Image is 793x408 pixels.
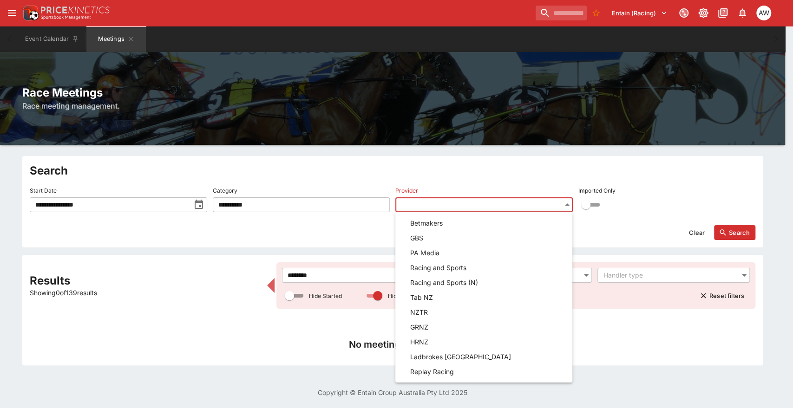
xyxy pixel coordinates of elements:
span: Racing and Sports [410,263,557,272]
span: Replay Racing [410,367,557,376]
span: Betmakers [410,218,557,228]
span: NZTR [410,307,557,317]
span: PA Media [410,248,557,258]
span: Ladbrokes [GEOGRAPHIC_DATA] [410,352,557,362]
span: Racing and Sports (N) [410,278,557,287]
span: GBS [410,233,557,243]
span: Tab NZ [410,292,557,302]
span: HRNZ [410,337,557,347]
span: GRNZ [410,322,557,332]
